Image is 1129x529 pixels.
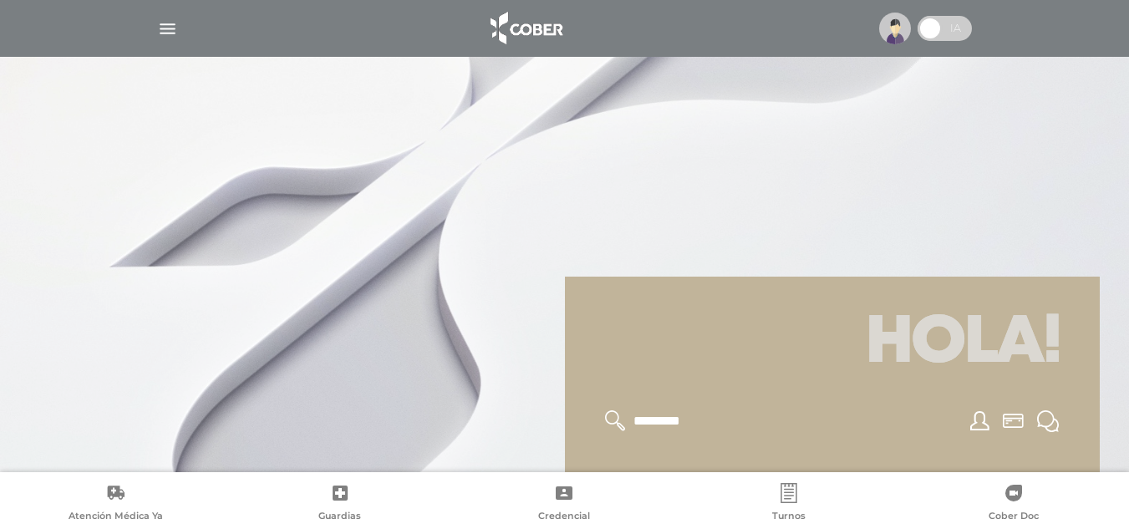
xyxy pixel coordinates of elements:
[585,297,1080,390] h1: Hola!
[157,18,178,39] img: Cober_menu-lines-white.svg
[452,483,677,526] a: Credencial
[772,510,806,525] span: Turnos
[989,510,1039,525] span: Cober Doc
[69,510,163,525] span: Atención Médica Ya
[538,510,590,525] span: Credencial
[3,483,228,526] a: Atención Médica Ya
[677,483,902,526] a: Turnos
[481,8,569,48] img: logo_cober_home-white.png
[228,483,453,526] a: Guardias
[901,483,1126,526] a: Cober Doc
[318,510,361,525] span: Guardias
[879,13,911,44] img: profile-placeholder.svg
